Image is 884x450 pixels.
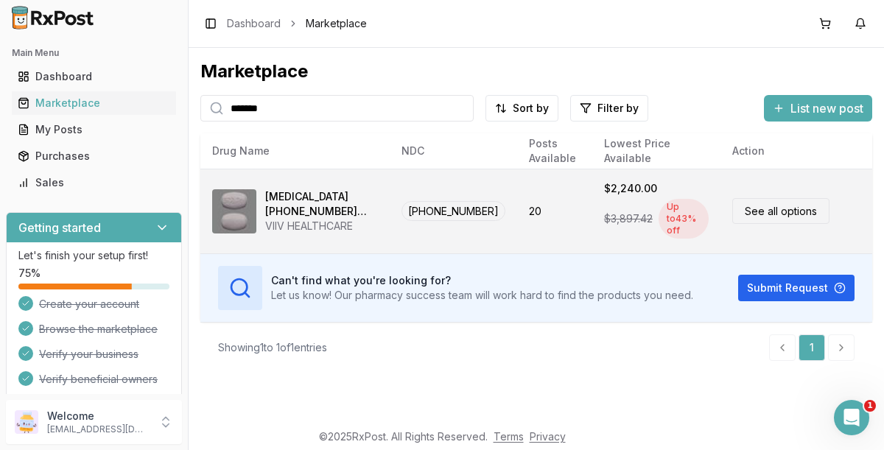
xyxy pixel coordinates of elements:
p: Let's finish your setup first! [18,248,169,263]
div: [MEDICAL_DATA] [PHONE_NUMBER] MG TABS [265,189,378,219]
img: User avatar [15,410,38,434]
a: Sales [12,169,176,196]
span: Sort by [513,101,549,116]
div: Dashboard [18,69,170,84]
button: Filter by [570,95,648,122]
nav: pagination [769,334,855,361]
div: VIIV HEALTHCARE [265,219,378,233]
div: Marketplace [200,60,872,83]
a: Privacy [530,430,566,443]
button: Submit Request [738,275,855,301]
a: Marketplace [12,90,176,116]
h3: Getting started [18,219,101,236]
span: [PHONE_NUMBER] [401,201,505,221]
div: Up to 43 % off [659,199,709,239]
a: Dashboard [12,63,176,90]
button: Purchases [6,144,182,168]
img: RxPost Logo [6,6,100,29]
span: Filter by [597,101,639,116]
img: Triumeq 600-50-300 MG TABS [212,189,256,233]
p: Welcome [47,409,150,423]
button: Sales [6,171,182,194]
a: 1 [799,334,825,361]
button: Sort by [485,95,558,122]
a: Dashboard [227,16,281,31]
span: Verify beneficial owners [39,372,158,387]
th: Action [720,133,872,169]
span: Create your account [39,297,139,312]
span: 75 % [18,266,41,281]
span: Verify your business [39,347,138,362]
th: Lowest Price Available [592,133,720,169]
div: Showing 1 to 1 of 1 entries [218,340,327,355]
p: Let us know! Our pharmacy success team will work hard to find the products you need. [271,288,693,303]
span: Marketplace [306,16,367,31]
th: Posts Available [517,133,592,169]
div: My Posts [18,122,170,137]
span: Browse the marketplace [39,322,158,337]
button: Dashboard [6,65,182,88]
span: $3,897.42 [604,211,653,226]
div: Marketplace [18,96,170,110]
iframe: Intercom live chat [834,400,869,435]
a: Terms [494,430,524,443]
nav: breadcrumb [227,16,367,31]
div: $2,240.00 [604,181,657,196]
a: Purchases [12,143,176,169]
h2: Main Menu [12,47,176,59]
td: 20 [517,169,592,253]
a: List new post [764,102,872,117]
span: List new post [790,99,863,117]
div: Purchases [18,149,170,164]
div: Sales [18,175,170,190]
th: NDC [390,133,517,169]
a: My Posts [12,116,176,143]
button: List new post [764,95,872,122]
button: My Posts [6,118,182,141]
th: Drug Name [200,133,390,169]
span: 1 [864,400,876,412]
button: Marketplace [6,91,182,115]
a: See all options [732,198,829,224]
h3: Can't find what you're looking for? [271,273,693,288]
p: [EMAIL_ADDRESS][DOMAIN_NAME] [47,423,150,435]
